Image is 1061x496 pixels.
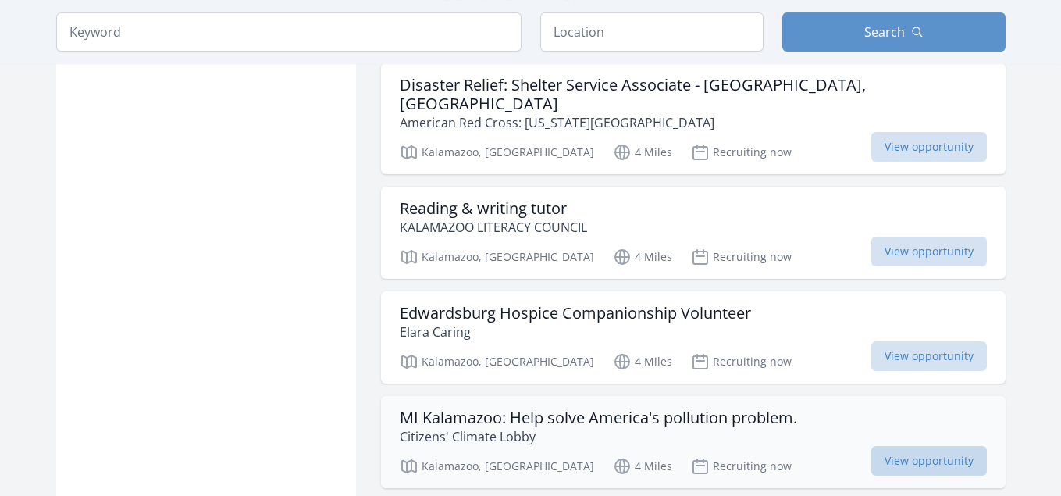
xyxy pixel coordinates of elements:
[864,23,905,41] span: Search
[381,63,1006,174] a: Disaster Relief: Shelter Service Associate - [GEOGRAPHIC_DATA], [GEOGRAPHIC_DATA] American Red Cr...
[871,237,987,266] span: View opportunity
[613,248,672,266] p: 4 Miles
[400,304,751,323] h3: Edwardsburg Hospice Companionship Volunteer
[400,323,751,341] p: Elara Caring
[871,341,987,371] span: View opportunity
[613,143,672,162] p: 4 Miles
[381,396,1006,488] a: MI Kalamazoo: Help solve America's pollution problem. Citizens' Climate Lobby Kalamazoo, [GEOGRAP...
[400,218,587,237] p: KALAMAZOO LITERACY COUNCIL
[381,291,1006,384] a: Edwardsburg Hospice Companionship Volunteer Elara Caring Kalamazoo, [GEOGRAPHIC_DATA] 4 Miles Rec...
[400,113,987,132] p: American Red Cross: [US_STATE][GEOGRAPHIC_DATA]
[400,457,594,476] p: Kalamazoo, [GEOGRAPHIC_DATA]
[871,446,987,476] span: View opportunity
[540,12,764,52] input: Location
[56,12,522,52] input: Keyword
[400,409,797,427] h3: MI Kalamazoo: Help solve America's pollution problem.
[613,352,672,371] p: 4 Miles
[691,248,792,266] p: Recruiting now
[691,352,792,371] p: Recruiting now
[400,199,587,218] h3: Reading & writing tutor
[400,76,987,113] h3: Disaster Relief: Shelter Service Associate - [GEOGRAPHIC_DATA], [GEOGRAPHIC_DATA]
[613,457,672,476] p: 4 Miles
[400,352,594,371] p: Kalamazoo, [GEOGRAPHIC_DATA]
[400,427,797,446] p: Citizens' Climate Lobby
[400,143,594,162] p: Kalamazoo, [GEOGRAPHIC_DATA]
[381,187,1006,279] a: Reading & writing tutor KALAMAZOO LITERACY COUNCIL Kalamazoo, [GEOGRAPHIC_DATA] 4 Miles Recruitin...
[691,143,792,162] p: Recruiting now
[782,12,1006,52] button: Search
[871,132,987,162] span: View opportunity
[691,457,792,476] p: Recruiting now
[400,248,594,266] p: Kalamazoo, [GEOGRAPHIC_DATA]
